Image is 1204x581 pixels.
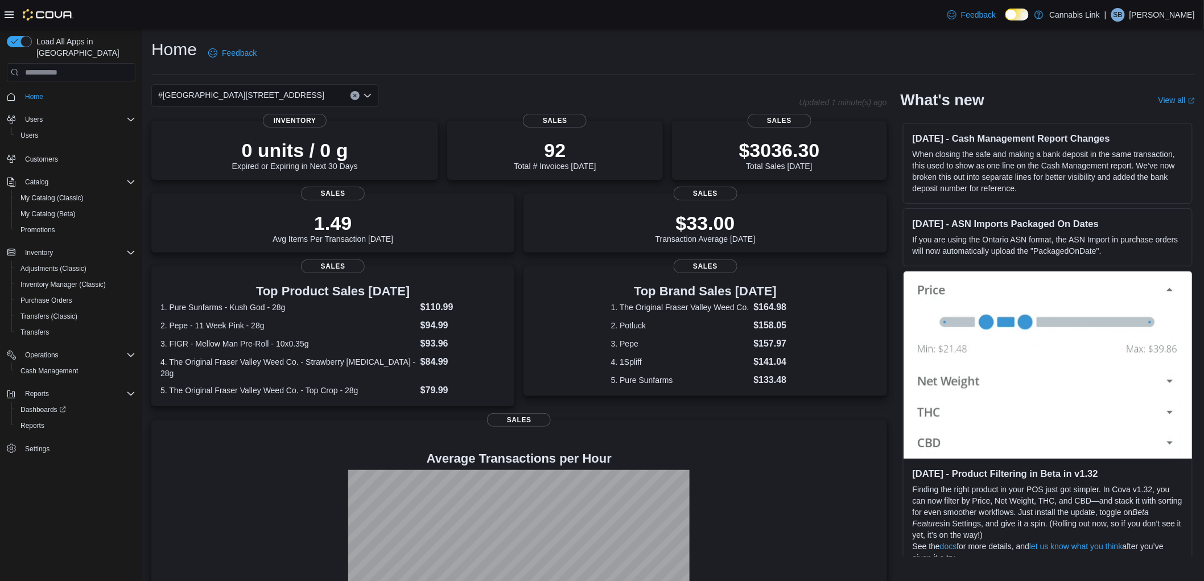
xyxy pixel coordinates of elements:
[1114,8,1123,22] span: SB
[16,191,88,205] a: My Catalog (Classic)
[11,363,140,379] button: Cash Management
[351,91,360,100] button: Clear input
[16,129,43,142] a: Users
[2,386,140,402] button: Reports
[1029,542,1122,551] a: let us know what you think
[158,88,324,102] span: #[GEOGRAPHIC_DATA][STREET_ADDRESS]
[611,302,749,313] dt: 1. The Original Fraser Valley Weed Co.
[20,264,86,273] span: Adjustments (Classic)
[961,9,996,20] span: Feedback
[514,139,596,162] p: 92
[913,149,1183,194] p: When closing the safe and making a bank deposit in the same transaction, this used to show as one...
[301,187,365,200] span: Sales
[20,175,53,189] button: Catalog
[20,348,135,362] span: Operations
[20,312,77,321] span: Transfers (Classic)
[16,223,60,237] a: Promotions
[2,88,140,105] button: Home
[20,193,84,203] span: My Catalog (Classic)
[16,207,80,221] a: My Catalog (Beta)
[20,225,55,234] span: Promotions
[2,174,140,190] button: Catalog
[16,403,135,417] span: Dashboards
[943,3,1000,26] a: Feedback
[611,320,749,331] dt: 2. Potluck
[151,38,197,61] h1: Home
[25,389,49,398] span: Reports
[2,112,140,127] button: Users
[11,324,140,340] button: Transfers
[16,419,49,432] a: Reports
[20,175,135,189] span: Catalog
[16,294,135,307] span: Purchase Orders
[16,310,82,323] a: Transfers (Classic)
[901,91,984,109] h2: What's new
[674,259,737,273] span: Sales
[25,115,43,124] span: Users
[20,328,49,337] span: Transfers
[16,191,135,205] span: My Catalog (Classic)
[16,262,135,275] span: Adjustments (Classic)
[2,440,140,457] button: Settings
[913,468,1183,479] h3: [DATE] - Product Filtering in Beta in v1.32
[611,356,749,368] dt: 4. 1Spliff
[25,351,59,360] span: Operations
[754,355,800,369] dd: $141.04
[913,218,1183,229] h3: [DATE] - ASN Imports Packaged On Dates
[11,261,140,277] button: Adjustments (Classic)
[11,292,140,308] button: Purchase Orders
[160,338,416,349] dt: 3. FIGR - Mellow Man Pre-Roll - 10x0.35g
[7,84,135,487] nav: Complex example
[16,129,135,142] span: Users
[232,139,358,162] p: 0 units / 0 g
[940,542,957,551] a: docs
[1005,9,1029,20] input: Dark Mode
[204,42,261,64] a: Feedback
[232,139,358,171] div: Expired or Expiring in Next 30 Days
[1158,96,1195,105] a: View allExternal link
[523,114,587,127] span: Sales
[20,387,53,401] button: Reports
[32,36,135,59] span: Load All Apps in [GEOGRAPHIC_DATA]
[16,403,71,417] a: Dashboards
[160,452,878,465] h4: Average Transactions per Hour
[611,285,800,298] h3: Top Brand Sales [DATE]
[363,91,372,100] button: Open list of options
[2,150,140,167] button: Customers
[1129,8,1195,22] p: [PERSON_NAME]
[913,234,1183,257] p: If you are using the Ontario ASN format, the ASN Import in purchase orders will now automatically...
[20,151,135,166] span: Customers
[748,114,811,127] span: Sales
[25,92,43,101] span: Home
[20,442,54,456] a: Settings
[1104,8,1107,22] p: |
[20,246,57,259] button: Inventory
[25,155,58,164] span: Customers
[11,277,140,292] button: Inventory Manager (Classic)
[11,206,140,222] button: My Catalog (Beta)
[754,337,800,351] dd: $157.97
[16,207,135,221] span: My Catalog (Beta)
[16,223,135,237] span: Promotions
[20,246,135,259] span: Inventory
[160,285,505,298] h3: Top Product Sales [DATE]
[20,153,63,166] a: Customers
[16,294,77,307] a: Purchase Orders
[1111,8,1125,22] div: Shawn Benny
[20,387,135,401] span: Reports
[754,373,800,387] dd: $133.48
[25,444,50,454] span: Settings
[739,139,820,171] div: Total Sales [DATE]
[16,364,83,378] a: Cash Management
[20,89,135,104] span: Home
[20,348,63,362] button: Operations
[16,278,110,291] a: Inventory Manager (Classic)
[913,541,1183,563] p: See the for more details, and after you’ve given it a try.
[160,385,416,396] dt: 5. The Original Fraser Valley Weed Co. - Top Crop - 28g
[420,384,506,397] dd: $79.99
[420,355,506,369] dd: $84.99
[20,421,44,430] span: Reports
[655,212,756,244] div: Transaction Average [DATE]
[2,245,140,261] button: Inventory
